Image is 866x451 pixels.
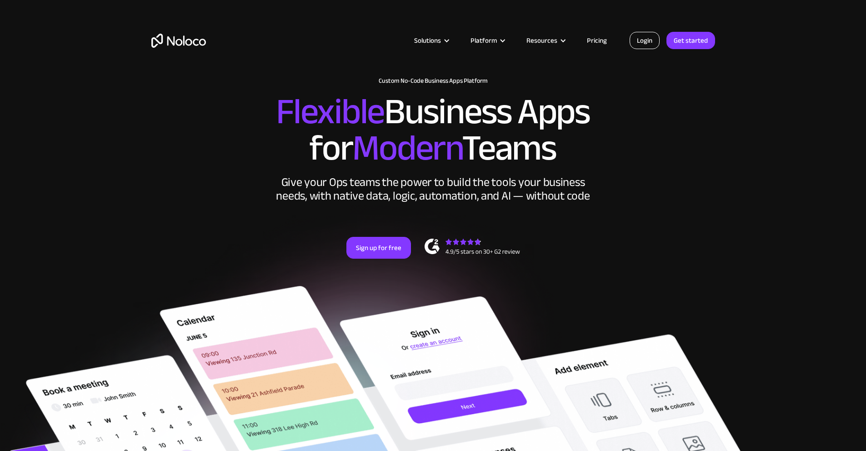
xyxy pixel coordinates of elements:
h2: Business Apps for Teams [151,94,715,166]
a: Pricing [576,35,618,46]
div: Resources [526,35,557,46]
span: Modern [352,114,462,182]
a: Login [630,32,660,49]
span: Flexible [276,78,384,145]
a: Sign up for free [346,237,411,259]
div: Resources [515,35,576,46]
div: Platform [459,35,515,46]
div: Solutions [414,35,441,46]
a: home [151,34,206,48]
div: Platform [471,35,497,46]
div: Solutions [403,35,459,46]
div: Give your Ops teams the power to build the tools your business needs, with native data, logic, au... [274,175,592,203]
a: Get started [666,32,715,49]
